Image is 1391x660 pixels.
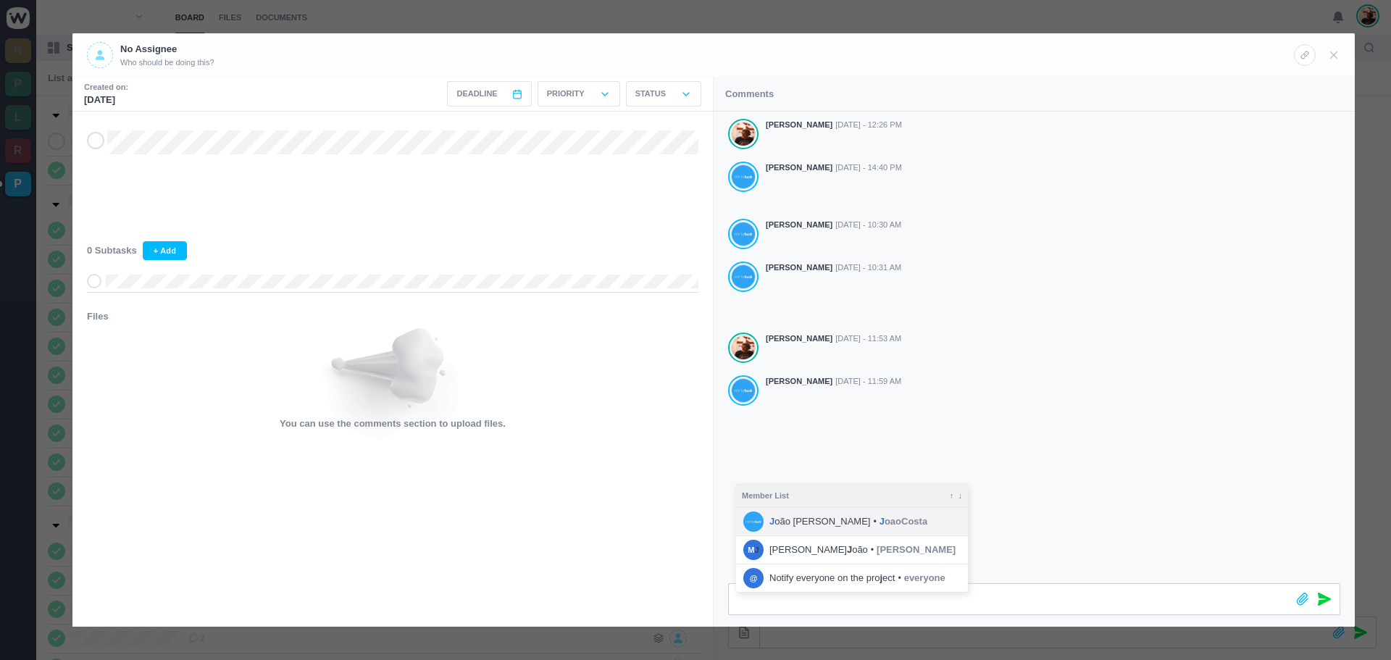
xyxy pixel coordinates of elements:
strong: J [880,516,885,527]
span: oaoCosta [880,514,927,529]
i: • [871,543,874,556]
i: • [873,515,876,528]
span: @ [743,568,764,588]
small: Created on: [84,81,128,93]
span: Deadline [456,88,497,100]
span: Who should be doing this? [120,57,214,69]
div: Member List [736,484,968,509]
i: • [898,572,901,585]
strong: j [880,572,882,583]
strong: J [769,516,774,527]
p: No Assignee [120,42,214,57]
span: [PERSON_NAME] oão [769,543,868,557]
strong: J [755,544,759,556]
p: Comments [725,87,774,101]
span: oão [PERSON_NAME] [769,514,870,529]
small: ↑ ↓ [950,490,962,502]
span: Notify everyone on the pro ect [769,571,895,585]
strong: J [847,544,852,555]
p: Status [635,88,666,100]
img: a80dcdb448ef7251c8e3b570e89cda4ef034be1b.jpg [743,511,764,532]
span: [PERSON_NAME] [877,543,956,557]
p: [DATE] [84,93,128,107]
p: Priority [547,88,585,100]
span: everyone [904,571,945,585]
span: M [743,540,764,560]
